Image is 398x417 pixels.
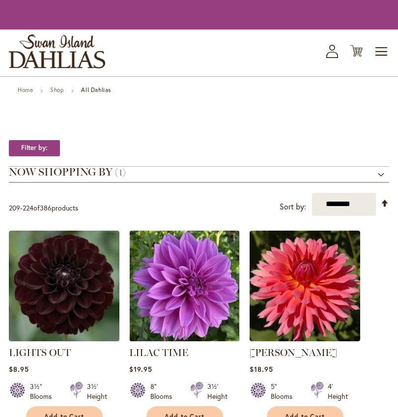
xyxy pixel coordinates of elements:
div: 5" Blooms [271,382,299,401]
a: Lilac Time [129,334,240,343]
a: Shop [50,86,64,93]
span: 386 [40,203,52,212]
a: LIGHTS OUT [9,334,119,343]
img: LIGHTS OUT [9,231,119,341]
div: 3½' Height [87,382,107,401]
a: store logo [9,34,105,68]
div: 4' Height [328,382,348,401]
a: [PERSON_NAME] [250,347,337,358]
span: $19.95 [129,364,152,374]
p: - of products [9,200,78,216]
span: 224 [23,203,33,212]
a: LILAC TIME [129,347,188,358]
strong: All Dahlias [81,86,111,93]
div: 8" Blooms [150,382,178,401]
span: Now Shopping by [9,167,389,182]
div: 3½" Blooms [30,382,58,401]
label: Sort by: [280,198,306,216]
span: 209 [9,203,20,212]
a: LINDY [250,334,360,343]
strong: Filter by: [9,140,60,156]
span: $8.95 [9,364,29,374]
img: LINDY [250,231,360,341]
div: 3½' Height [207,382,227,401]
a: Home [18,86,33,93]
img: Lilac Time [129,231,240,341]
span: $18.95 [250,364,273,374]
a: LIGHTS OUT [9,347,71,358]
